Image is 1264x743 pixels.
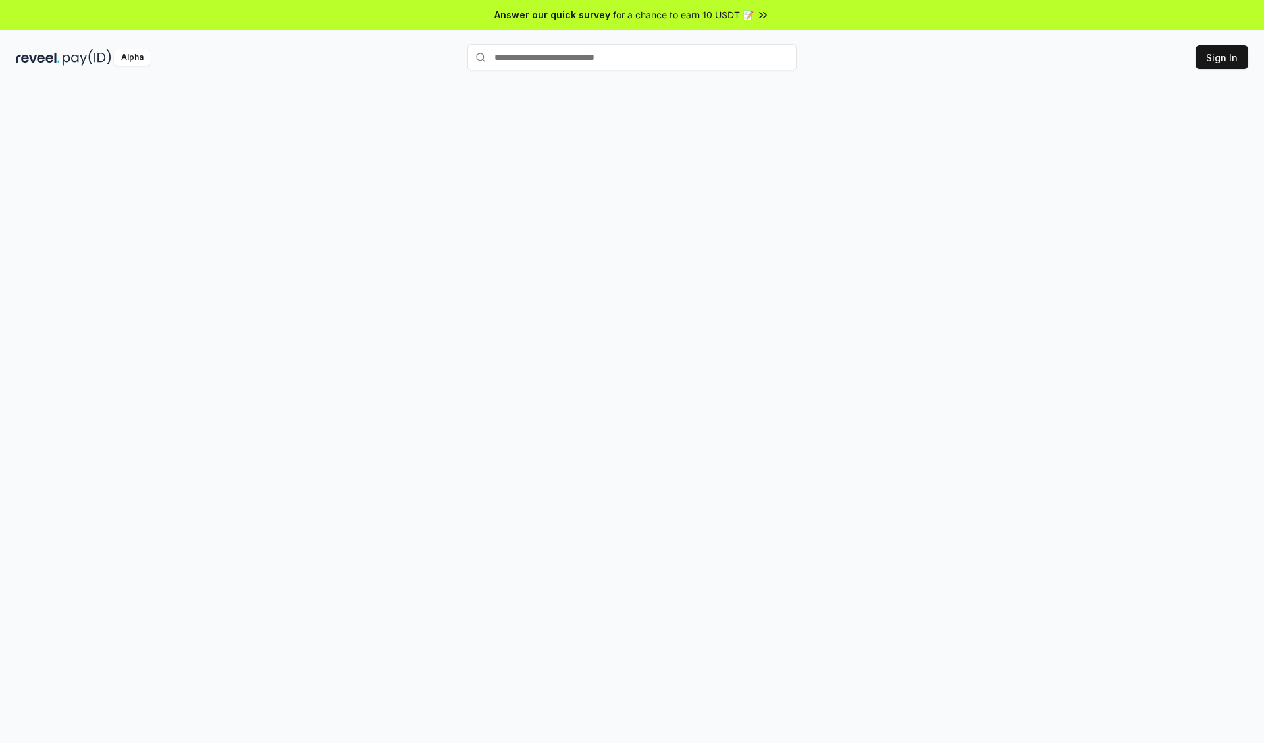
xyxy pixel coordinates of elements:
button: Sign In [1196,45,1248,69]
span: Answer our quick survey [494,8,610,22]
div: Alpha [114,49,151,66]
img: reveel_dark [16,49,60,66]
span: for a chance to earn 10 USDT 📝 [613,8,754,22]
img: pay_id [63,49,111,66]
